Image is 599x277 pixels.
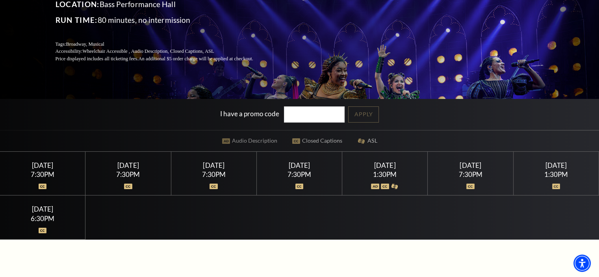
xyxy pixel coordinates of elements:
[523,161,589,169] div: [DATE]
[66,41,104,47] span: Broadway, Musical
[523,171,589,178] div: 1:30PM
[352,161,418,169] div: [DATE]
[56,14,272,26] p: 80 minutes, no intermission
[82,49,214,54] span: Wheelchair Accessible , Audio Description, Closed Captions, ASL
[9,171,76,178] div: 7:30PM
[9,215,76,222] div: 6:30PM
[352,171,418,178] div: 1:30PM
[437,161,504,169] div: [DATE]
[266,171,333,178] div: 7:30PM
[180,171,247,178] div: 7:30PM
[220,109,279,117] label: I have a promo code
[9,205,76,213] div: [DATE]
[56,48,272,56] p: Accessibility:
[95,161,161,169] div: [DATE]
[266,161,333,169] div: [DATE]
[9,161,76,169] div: [DATE]
[56,55,272,63] p: Price displayed includes all ticketing fees.
[180,161,247,169] div: [DATE]
[56,15,98,24] span: Run Time:
[95,171,161,178] div: 7:30PM
[437,171,504,178] div: 7:30PM
[138,56,253,61] span: An additional $5 order charge will be applied at checkout.
[56,41,272,48] p: Tags:
[573,255,591,272] div: Accessibility Menu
